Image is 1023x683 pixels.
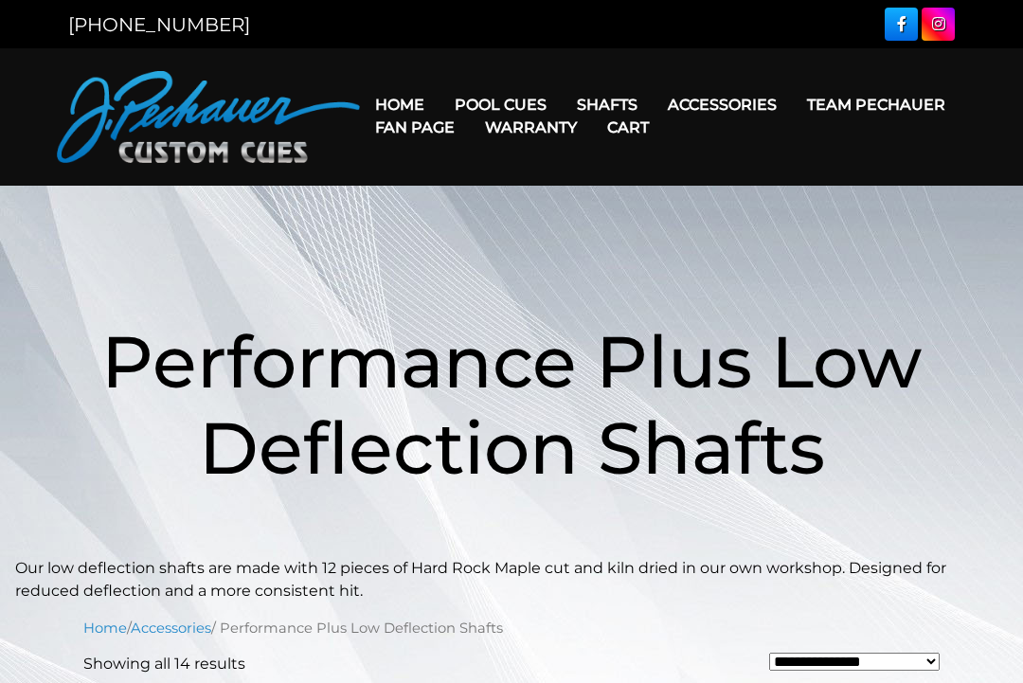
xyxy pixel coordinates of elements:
[470,103,592,152] a: Warranty
[57,71,360,163] img: Pechauer Custom Cues
[769,653,940,671] select: Shop order
[101,317,922,492] span: Performance Plus Low Deflection Shafts
[83,618,940,638] nav: Breadcrumb
[68,13,250,36] a: [PHONE_NUMBER]
[131,620,211,637] a: Accessories
[83,653,245,675] p: Showing all 14 results
[360,103,470,152] a: Fan Page
[440,81,562,129] a: Pool Cues
[15,557,1008,602] p: Our low deflection shafts are made with 12 pieces of Hard Rock Maple cut and kiln dried in our ow...
[792,81,960,129] a: Team Pechauer
[83,620,127,637] a: Home
[360,81,440,129] a: Home
[592,103,664,152] a: Cart
[562,81,653,129] a: Shafts
[653,81,792,129] a: Accessories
